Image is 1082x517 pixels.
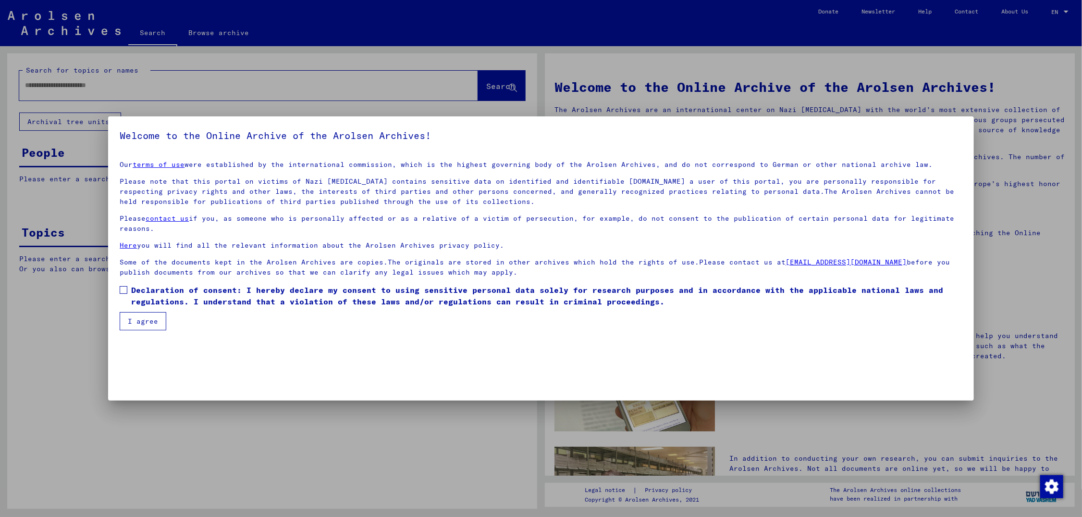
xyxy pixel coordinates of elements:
a: Here [120,241,137,250]
span: Declaration of consent: I hereby declare my consent to using sensitive personal data solely for r... [131,284,962,307]
img: Change consent [1040,475,1063,498]
p: Please note that this portal on victims of Nazi [MEDICAL_DATA] contains sensitive data on identif... [120,177,962,207]
p: you will find all the relevant information about the Arolsen Archives privacy policy. [120,240,962,251]
h5: Welcome to the Online Archive of the Arolsen Archives! [120,128,962,143]
a: terms of use [133,160,184,169]
button: I agree [120,312,166,330]
p: Some of the documents kept in the Arolsen Archives are copies.The originals are stored in other a... [120,257,962,277]
p: Please if you, as someone who is personally affected or as a relative of a victim of persecution,... [120,214,962,234]
a: [EMAIL_ADDRESS][DOMAIN_NAME] [786,258,907,266]
a: contact us [146,214,189,223]
p: Our were established by the international commission, which is the highest governing body of the ... [120,160,962,170]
